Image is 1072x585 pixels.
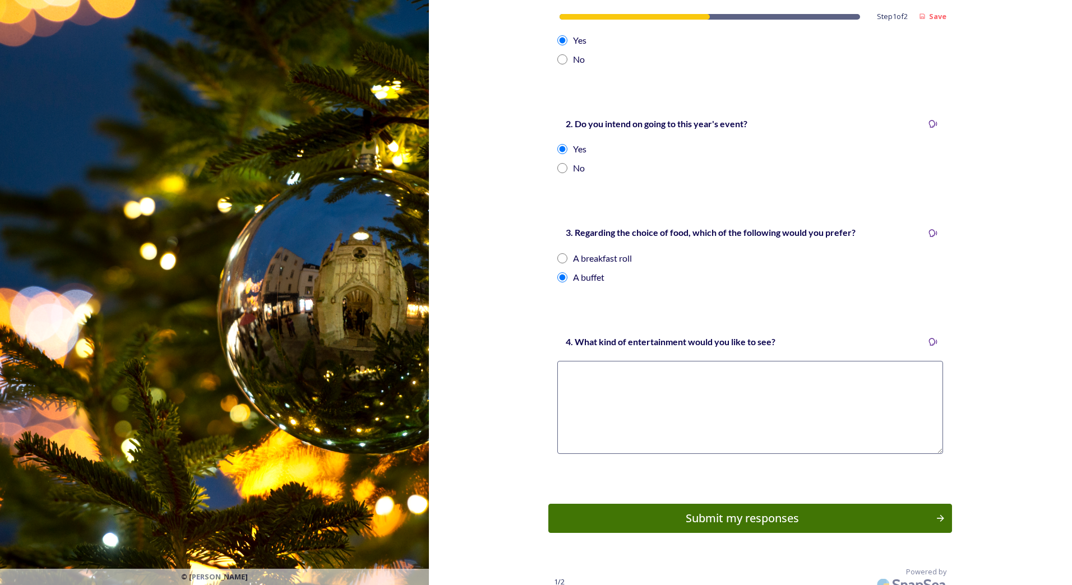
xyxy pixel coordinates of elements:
[566,118,747,129] strong: 2. Do you intend on going to this year's event?
[566,336,775,347] strong: 4. What kind of entertainment would you like to see?
[929,11,946,21] strong: Save
[555,510,930,527] div: Submit my responses
[573,161,585,175] div: No
[573,271,604,284] div: A buffet
[566,227,856,238] strong: 3. Regarding the choice of food, which of the following would you prefer?
[573,34,586,47] div: Yes
[573,252,632,265] div: A breakfast roll
[906,567,946,577] span: Powered by
[573,142,586,156] div: Yes
[181,572,248,582] span: © [PERSON_NAME]
[573,53,585,66] div: No
[877,11,908,22] span: Step 1 of 2
[548,504,952,533] button: Continue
